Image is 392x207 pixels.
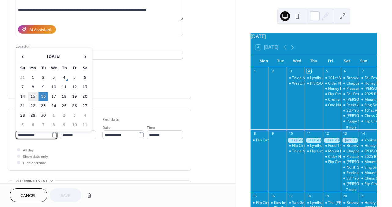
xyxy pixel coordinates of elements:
[341,143,359,148] div: Bronxville Farmers Market
[10,188,47,202] button: Cancel
[255,55,272,67] div: Mon
[28,102,38,111] td: 22
[59,121,69,129] td: 9
[28,83,38,92] td: 8
[59,92,69,101] td: 18
[102,117,119,123] div: End date
[16,43,182,50] div: Location
[359,113,377,118] div: Chess Club at Sing Sing Kill Brewery
[18,102,27,111] td: 21
[70,111,79,120] td: 3
[28,121,38,129] td: 6
[359,200,377,205] div: Honey Bee Grove Flower Farm - Farmers Market
[80,92,90,101] td: 20
[80,73,90,82] td: 6
[49,92,59,101] td: 17
[270,194,275,198] div: 16
[359,149,377,154] div: Irvington Farmer's Market
[18,73,27,82] td: 31
[147,125,155,131] span: Time
[80,121,90,129] td: 11
[359,165,377,170] div: Sing Sing Kill Brewery Run Club
[341,97,359,102] div: John Jay Homestead Farm Market In Katonah
[341,165,359,170] div: North Salem Farmers Market
[323,81,341,86] div: Cider Nights with live music & food truck at Harvest Moon's Hardscrabble Cider
[355,55,372,67] div: Sun
[270,69,275,74] div: 2
[310,200,369,205] div: Lyndhurst Landscape Volunteering
[287,149,305,154] div: Trivia Night at Sing Sing Kill Brewery
[59,111,69,120] td: 2
[28,50,79,63] th: [DATE]
[28,92,38,101] td: 15
[323,86,341,91] div: Honey Bee Grove Flower Farm - Sunset U-Pick Flowers
[323,138,341,143] div: JazzFest White Plains: Sept. 10 - 14
[256,138,313,143] div: Flip Circus - [GEOGRAPHIC_DATA]
[341,138,359,143] div: JazzFest White Plains: Sept. 10 - 14
[49,83,59,92] td: 10
[287,138,305,143] div: JazzFest White Plains: Sept. 10 - 14
[328,159,386,165] div: Flip Circus - [GEOGRAPHIC_DATA]
[70,92,79,101] td: 19
[323,143,341,148] div: Food Truck Friday
[70,102,79,111] td: 26
[341,149,359,154] div: Chappaqua Farmers Market
[341,86,359,91] div: Pleasantville Farmers Market
[323,75,341,81] div: 101st Annual Yorktown Grange Fair
[59,102,69,111] td: 25
[274,200,365,205] div: Kids Improv & Sketch Classes at Unthinkable Comedy
[341,181,359,187] div: TASH Farmer's Market at Patriot's Park
[361,69,365,74] div: 7
[252,194,257,198] div: 15
[80,64,90,73] th: Sa
[359,81,377,86] div: Honey Bee Grove Flower Farm - Farmers Market
[251,200,269,205] div: Flip Circus - Yorktown
[346,143,392,148] div: Bronxville Farmers Market
[359,138,377,143] div: Yonkers Marathon, Half Marathon & 5K
[305,149,323,154] div: Flip Circus - Yorktown
[80,111,90,120] td: 4
[346,75,392,81] div: Bronxville Farmers Market
[346,103,390,108] div: Peekskill Farmers Market
[305,81,323,86] div: Michael Blaustein Comedy Night at Tarrytown Music Hall
[49,102,59,111] td: 24
[346,200,392,205] div: Bronxville Farmers Market
[23,160,46,166] span: Hide end time
[323,149,341,154] div: Mount Kisco Septemberfest
[59,64,69,73] th: Th
[18,25,56,34] button: AI Assistant
[305,143,323,148] div: Lyndhurst Landscape Volunteering
[341,170,359,176] div: Peekskill Farmers Market
[341,108,359,113] div: SUP Yoga & Paddleboarding Lessons
[339,55,356,67] div: Sat
[288,194,293,198] div: 17
[359,97,377,102] div: Mount Kisco Farmers Market
[287,81,305,86] div: Westchester Soccer Club Home Game - Richmond Kickers at Westchester SC
[323,103,341,108] div: One Night of Queen performed by Gary Mullen & the Works
[29,27,52,33] div: AI Assistant
[359,108,377,113] div: 101st Annual Yorktown Grange Fair
[359,181,377,187] div: Flip Circus - Yorktown
[272,55,289,67] div: Tue
[18,121,27,129] td: 5
[20,193,37,199] span: Cancel
[38,92,48,101] td: 16
[346,119,366,124] div: Puppy Yoga
[341,113,359,118] div: TASH Farmer's Market at Patriot's Park
[28,73,38,82] td: 1
[341,159,359,165] div: John Jay Homestead Farm Market In Katonah
[38,111,48,120] td: 30
[18,64,27,73] th: Su
[306,69,311,74] div: 4
[49,73,59,82] td: 3
[359,170,377,176] div: Mount Kisco Septemberfest
[251,33,377,40] div: [DATE]
[18,83,27,92] td: 7
[361,194,365,198] div: 21
[292,143,350,148] div: Flip Circus - [GEOGRAPHIC_DATA]
[70,83,79,92] td: 12
[23,147,34,154] span: All day
[38,64,48,73] th: Tu
[328,200,374,205] div: The [PERSON_NAME] Band
[359,176,377,181] div: Chess Club at Sing Sing Kill Brewery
